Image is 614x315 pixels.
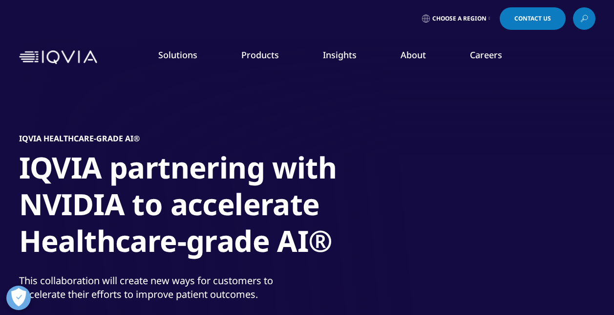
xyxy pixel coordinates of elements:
[19,134,140,143] h5: IQVIA Healthcare-grade AI®
[101,34,595,80] nav: Primary
[500,7,566,30] a: Contact Us
[323,49,357,61] a: Insights
[470,49,502,61] a: Careers
[19,149,385,265] h1: IQVIA partnering with NVIDIA to accelerate Healthcare-grade AI®
[401,49,426,61] a: About
[241,49,279,61] a: Products
[158,49,197,61] a: Solutions
[6,286,31,310] button: Open Preferences
[514,16,551,22] span: Contact Us
[19,50,97,65] img: IQVIA Healthcare Information Technology and Pharma Clinical Research Company
[19,274,305,301] div: This collaboration will create new ways for customers to accelerate their efforts to improve pati...
[432,15,487,22] span: Choose a Region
